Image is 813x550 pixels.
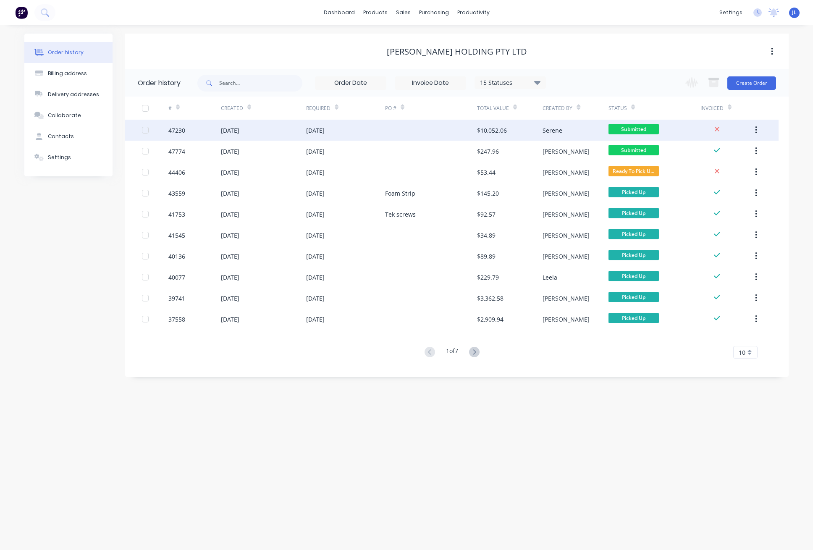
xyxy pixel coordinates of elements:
[387,47,527,57] div: [PERSON_NAME] Holding Pty Ltd
[477,252,496,261] div: $89.89
[24,84,113,105] button: Delivery addresses
[48,70,87,77] div: Billing address
[395,77,466,89] input: Invoice Date
[477,210,496,219] div: $92.57
[24,147,113,168] button: Settings
[221,252,239,261] div: [DATE]
[608,292,659,302] span: Picked Up
[24,126,113,147] button: Contacts
[700,105,724,112] div: Invoiced
[543,231,590,240] div: [PERSON_NAME]
[306,252,325,261] div: [DATE]
[392,6,415,19] div: sales
[359,6,392,19] div: products
[306,168,325,177] div: [DATE]
[168,189,185,198] div: 43559
[608,313,659,323] span: Picked Up
[168,294,185,303] div: 39741
[477,147,499,156] div: $247.96
[221,126,239,135] div: [DATE]
[48,133,74,140] div: Contacts
[24,42,113,63] button: Order history
[385,189,415,198] div: Foam Strip
[608,145,659,155] span: Submitted
[608,271,659,281] span: Picked Up
[168,210,185,219] div: 41753
[306,147,325,156] div: [DATE]
[221,231,239,240] div: [DATE]
[168,273,185,282] div: 40077
[477,168,496,177] div: $53.44
[477,126,507,135] div: $10,052.06
[477,294,504,303] div: $3,362.58
[221,294,239,303] div: [DATE]
[221,189,239,198] div: [DATE]
[608,124,659,134] span: Submitted
[727,76,776,90] button: Create Order
[415,6,453,19] div: purchasing
[543,315,590,324] div: [PERSON_NAME]
[306,273,325,282] div: [DATE]
[700,97,753,120] div: Invoiced
[306,189,325,198] div: [DATE]
[221,147,239,156] div: [DATE]
[48,91,99,98] div: Delivery addresses
[168,231,185,240] div: 41545
[168,252,185,261] div: 40136
[168,126,185,135] div: 47230
[477,97,543,120] div: Total Value
[15,6,28,19] img: Factory
[792,9,797,16] span: JL
[24,105,113,126] button: Collaborate
[320,6,359,19] a: dashboard
[138,78,181,88] div: Order history
[543,252,590,261] div: [PERSON_NAME]
[543,168,590,177] div: [PERSON_NAME]
[543,147,590,156] div: [PERSON_NAME]
[168,147,185,156] div: 47774
[385,105,396,112] div: PO #
[385,210,416,219] div: Tek screws
[48,154,71,161] div: Settings
[219,75,302,92] input: Search...
[608,208,659,218] span: Picked Up
[168,168,185,177] div: 44406
[543,273,557,282] div: Leela
[221,105,243,112] div: Created
[48,49,84,56] div: Order history
[221,273,239,282] div: [DATE]
[543,126,562,135] div: Serene
[168,97,221,120] div: #
[543,105,572,112] div: Created By
[477,315,504,324] div: $2,909.94
[477,105,509,112] div: Total Value
[306,294,325,303] div: [DATE]
[221,97,306,120] div: Created
[221,315,239,324] div: [DATE]
[24,63,113,84] button: Billing address
[543,189,590,198] div: [PERSON_NAME]
[608,250,659,260] span: Picked Up
[543,210,590,219] div: [PERSON_NAME]
[608,105,627,112] div: Status
[543,294,590,303] div: [PERSON_NAME]
[48,112,81,119] div: Collaborate
[739,348,745,357] span: 10
[306,126,325,135] div: [DATE]
[168,315,185,324] div: 37558
[477,231,496,240] div: $34.89
[306,231,325,240] div: [DATE]
[608,166,659,176] span: Ready To Pick U...
[446,346,458,359] div: 1 of 7
[221,168,239,177] div: [DATE]
[543,97,608,120] div: Created By
[315,77,386,89] input: Order Date
[306,210,325,219] div: [DATE]
[221,210,239,219] div: [DATE]
[475,78,545,87] div: 15 Statuses
[306,315,325,324] div: [DATE]
[385,97,477,120] div: PO #
[608,187,659,197] span: Picked Up
[453,6,494,19] div: productivity
[477,189,499,198] div: $145.20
